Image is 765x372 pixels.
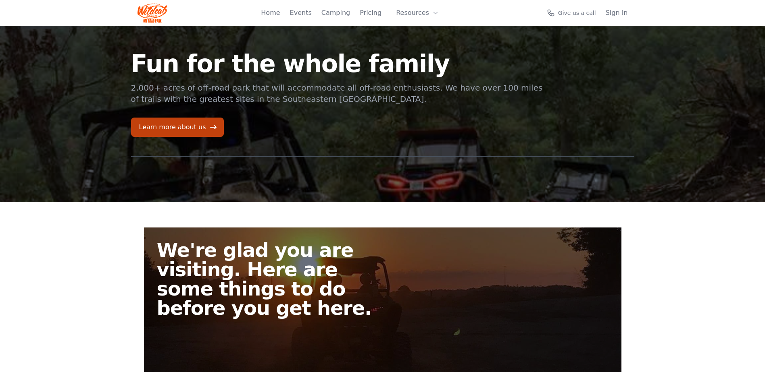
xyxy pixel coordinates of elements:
[391,5,444,21] button: Resources
[157,240,389,318] h2: We're glad you are visiting. Here are some things to do before you get here.
[261,8,280,18] a: Home
[360,8,381,18] a: Pricing
[558,9,596,17] span: Give us a call
[131,82,544,105] p: 2,000+ acres of off-road park that will accommodate all off-road enthusiasts. We have over 100 mi...
[606,8,628,18] a: Sign In
[321,8,350,18] a: Camping
[131,52,544,76] h1: Fun for the whole family
[138,3,168,23] img: Wildcat Logo
[547,9,596,17] a: Give us a call
[290,8,312,18] a: Events
[131,118,224,137] a: Learn more about us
